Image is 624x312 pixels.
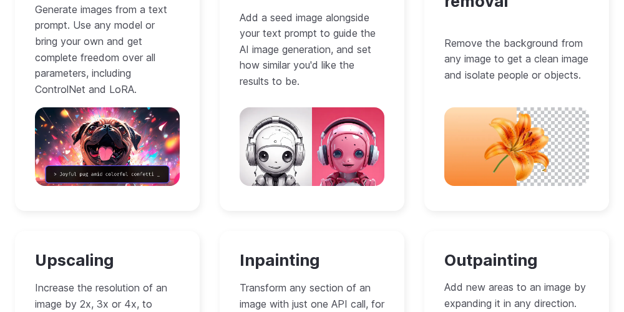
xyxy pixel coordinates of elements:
[240,10,384,90] p: Add a seed image alongside your text prompt to guide the AI image generation, and set how similar...
[35,251,180,270] h3: Upscaling
[444,251,589,270] h3: Outpainting
[444,107,589,186] img: A single orange flower on an orange and white background
[444,36,589,84] p: Remove the background from any image to get a clean image and isolate people or objects.
[240,251,384,270] h3: Inpainting
[35,2,180,98] p: Generate images from a text prompt. Use any model or bring your own and get complete freedom over...
[240,107,384,186] img: A pink and white robot with headphones on
[35,107,180,186] img: A pug dog with its tongue out in front of fireworks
